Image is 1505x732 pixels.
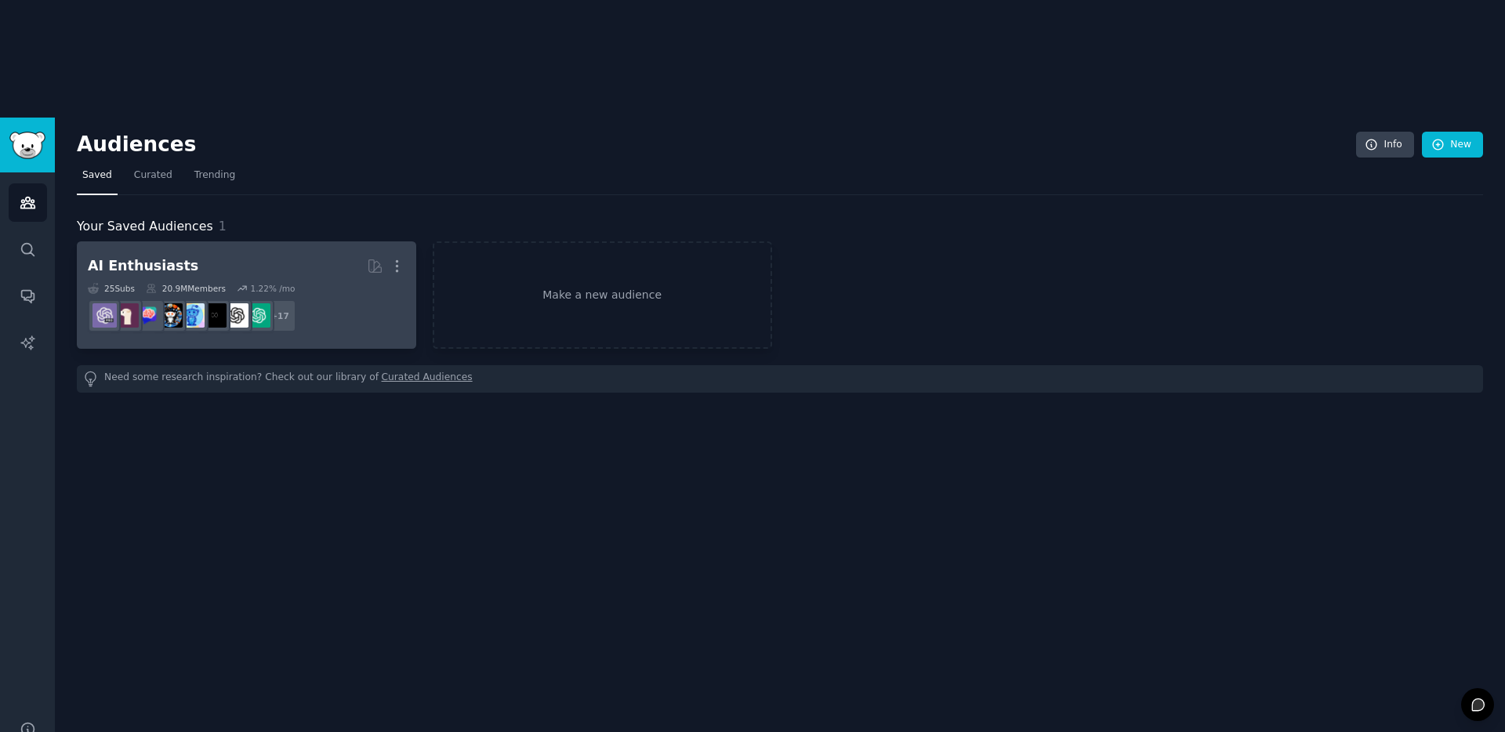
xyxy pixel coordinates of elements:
[77,217,213,237] span: Your Saved Audiences
[77,163,118,195] a: Saved
[1356,132,1414,158] a: Info
[263,299,296,332] div: + 17
[88,283,135,294] div: 25 Sub s
[189,163,241,195] a: Trending
[202,303,227,328] img: ArtificialInteligence
[433,241,772,349] a: Make a new audience
[146,283,226,294] div: 20.9M Members
[77,132,1356,158] h2: Audiences
[246,303,270,328] img: ChatGPT
[114,303,139,328] img: LocalLLaMA
[250,283,295,294] div: 1.22 % /mo
[224,303,248,328] img: OpenAI
[77,365,1483,393] div: Need some research inspiration? Check out our library of
[158,303,183,328] img: aiArt
[92,303,117,328] img: ChatGPTPro
[77,241,416,349] a: AI Enthusiasts25Subs20.9MMembers1.22% /mo+17ChatGPTOpenAIArtificialInteligenceartificialaiArtChat...
[82,169,112,183] span: Saved
[180,303,205,328] img: artificial
[129,163,178,195] a: Curated
[194,169,235,183] span: Trending
[9,132,45,159] img: GummySearch logo
[219,219,227,234] span: 1
[1422,132,1483,158] a: New
[136,303,161,328] img: ChatGPTPromptGenius
[134,169,172,183] span: Curated
[88,256,198,276] div: AI Enthusiasts
[382,371,473,387] a: Curated Audiences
